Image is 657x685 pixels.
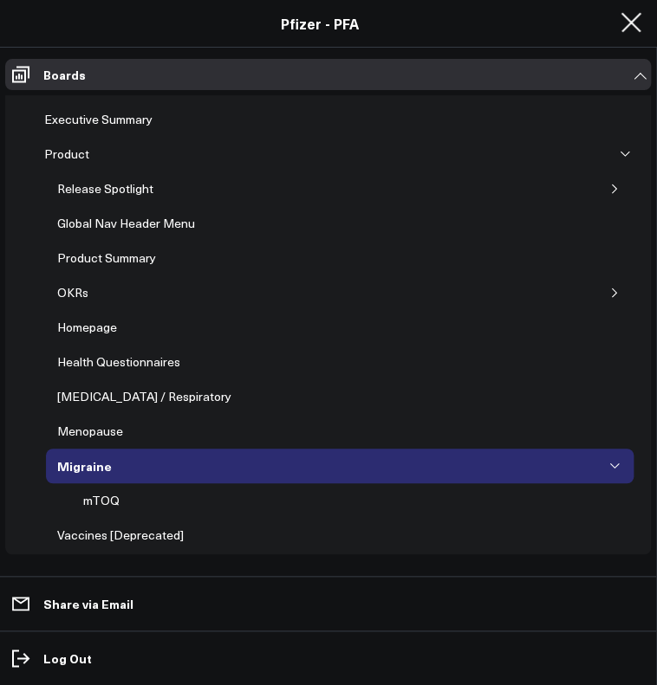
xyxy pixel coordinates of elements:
div: Release Spotlight [53,178,158,199]
div: OKRs [53,282,93,303]
a: Product [33,137,101,171]
div: Global Nav Header Menu [53,213,199,234]
a: Executive Summary [33,102,164,137]
a: Product Summary [46,241,167,275]
div: [MEDICAL_DATA] / Respiratory [53,386,236,407]
div: Product [40,144,94,165]
p: Log Out [43,651,92,665]
div: Migraine [53,456,116,476]
a: Homepage [46,310,128,345]
a: Prescription Savings [46,553,182,587]
div: Vaccines [Deprecated] [53,525,188,546]
p: Share via Email [43,597,133,611]
div: Menopause [53,421,127,442]
div: Executive Summary [40,109,157,130]
a: [MEDICAL_DATA] / Respiratory [46,379,243,414]
a: Pfizer - PFA [281,14,359,33]
a: OKRs [46,275,100,310]
div: Product Summary [53,248,160,268]
p: Boards [43,68,86,81]
div: Health Questionnaires [53,352,185,372]
div: mTOQ [79,490,124,511]
a: Migraine [46,449,123,483]
a: mTOQ [72,483,131,518]
a: Health Questionnaires [46,345,192,379]
a: Log Out [5,643,651,674]
div: Homepage [53,317,121,338]
a: Vaccines [Deprecated] [46,518,195,553]
a: Global Nav Header Menu [46,206,206,241]
a: Menopause [46,414,134,449]
a: Release Spotlight [46,171,165,206]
